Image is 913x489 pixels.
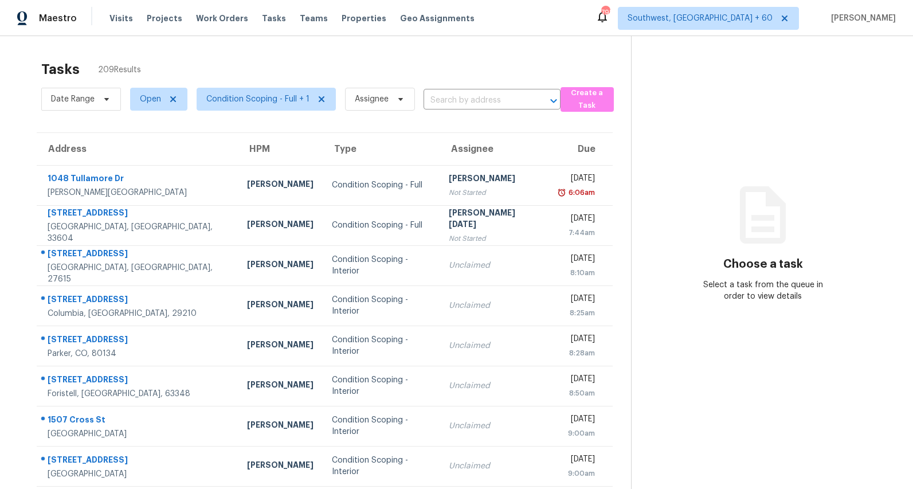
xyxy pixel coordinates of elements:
[238,133,323,165] th: HPM
[37,133,238,165] th: Address
[48,294,229,308] div: [STREET_ADDRESS]
[342,13,386,24] span: Properties
[48,248,229,262] div: [STREET_ADDRESS]
[323,133,440,165] th: Type
[98,64,141,76] span: 209 Results
[332,294,430,317] div: Condition Scoping - Interior
[449,233,540,244] div: Not Started
[449,173,540,187] div: [PERSON_NAME]
[262,14,286,22] span: Tasks
[558,307,595,319] div: 8:25am
[247,379,314,393] div: [PERSON_NAME]
[109,13,133,24] span: Visits
[449,460,540,472] div: Unclaimed
[48,428,229,440] div: [GEOGRAPHIC_DATA]
[449,340,540,351] div: Unclaimed
[449,420,540,432] div: Unclaimed
[147,13,182,24] span: Projects
[300,13,328,24] span: Teams
[400,13,475,24] span: Geo Assignments
[558,373,595,388] div: [DATE]
[449,207,540,233] div: [PERSON_NAME][DATE]
[424,92,528,109] input: Search by address
[247,178,314,193] div: [PERSON_NAME]
[628,13,773,24] span: Southwest, [GEOGRAPHIC_DATA] + 60
[558,428,595,439] div: 9:00am
[48,374,229,388] div: [STREET_ADDRESS]
[48,454,229,468] div: [STREET_ADDRESS]
[449,300,540,311] div: Unclaimed
[557,187,566,198] img: Overdue Alarm Icon
[546,93,562,109] button: Open
[332,334,430,357] div: Condition Scoping - Interior
[558,293,595,307] div: [DATE]
[48,348,229,359] div: Parker, CO, 80134
[247,299,314,313] div: [PERSON_NAME]
[48,334,229,348] div: [STREET_ADDRESS]
[206,93,309,105] span: Condition Scoping - Full + 1
[558,468,595,479] div: 9:00am
[48,262,229,285] div: [GEOGRAPHIC_DATA], [GEOGRAPHIC_DATA], 27615
[48,221,229,244] div: [GEOGRAPHIC_DATA], [GEOGRAPHIC_DATA], 33604
[558,347,595,359] div: 8:28am
[332,455,430,478] div: Condition Scoping - Interior
[48,414,229,428] div: 1507 Cross St
[449,380,540,392] div: Unclaimed
[247,339,314,353] div: [PERSON_NAME]
[332,220,430,231] div: Condition Scoping - Full
[449,187,540,198] div: Not Started
[39,13,77,24] span: Maestro
[449,260,540,271] div: Unclaimed
[41,64,80,75] h2: Tasks
[601,7,609,18] div: 798
[332,414,430,437] div: Condition Scoping - Interior
[558,453,595,468] div: [DATE]
[558,333,595,347] div: [DATE]
[558,173,595,187] div: [DATE]
[566,87,608,113] span: Create a Task
[355,93,389,105] span: Assignee
[51,93,95,105] span: Date Range
[247,419,314,433] div: [PERSON_NAME]
[723,259,803,270] h3: Choose a task
[332,179,430,191] div: Condition Scoping - Full
[549,133,613,165] th: Due
[440,133,549,165] th: Assignee
[247,218,314,233] div: [PERSON_NAME]
[558,227,595,238] div: 7:44am
[48,468,229,480] div: [GEOGRAPHIC_DATA]
[332,254,430,277] div: Condition Scoping - Interior
[558,413,595,428] div: [DATE]
[566,187,595,198] div: 6:06am
[558,388,595,399] div: 8:50am
[196,13,248,24] span: Work Orders
[48,388,229,400] div: Foristell, [GEOGRAPHIC_DATA], 63348
[48,207,229,221] div: [STREET_ADDRESS]
[247,259,314,273] div: [PERSON_NAME]
[48,308,229,319] div: Columbia, [GEOGRAPHIC_DATA], 29210
[558,213,595,227] div: [DATE]
[558,267,595,279] div: 8:10am
[247,459,314,474] div: [PERSON_NAME]
[48,173,229,187] div: 1048 Tullamore Dr
[558,253,595,267] div: [DATE]
[332,374,430,397] div: Condition Scoping - Interior
[826,13,896,24] span: [PERSON_NAME]
[561,87,614,112] button: Create a Task
[140,93,161,105] span: Open
[698,279,829,302] div: Select a task from the queue in order to view details
[48,187,229,198] div: [PERSON_NAME][GEOGRAPHIC_DATA]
